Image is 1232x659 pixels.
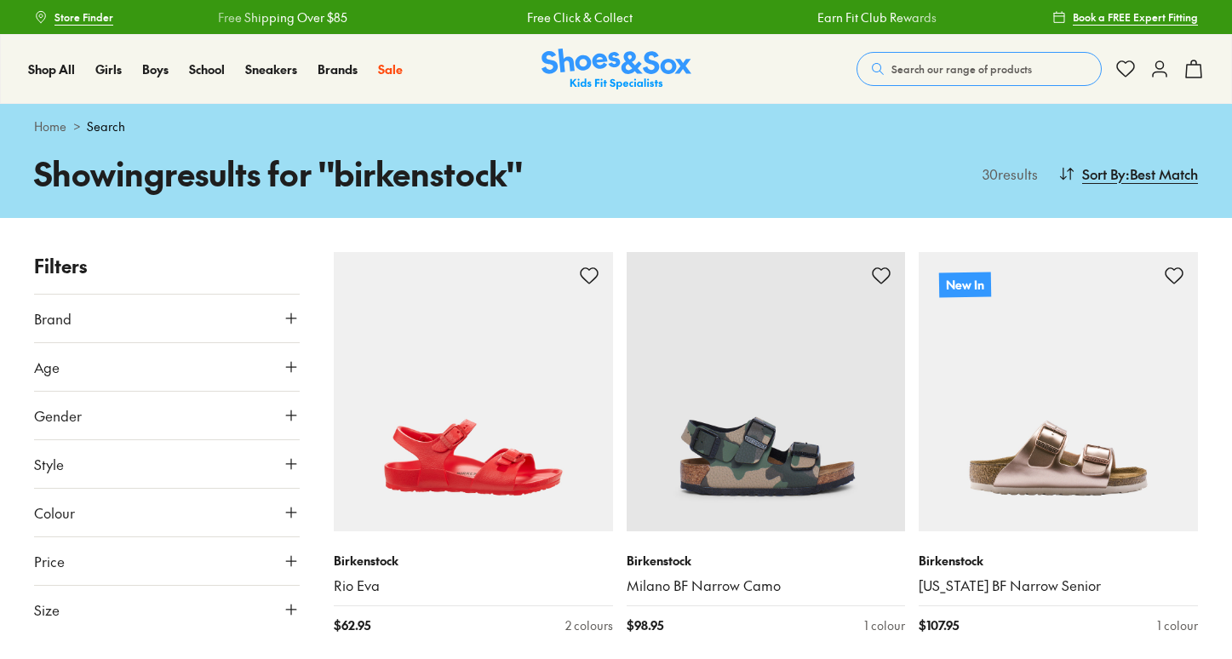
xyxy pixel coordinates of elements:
a: [US_STATE] BF Narrow Senior [919,576,1198,595]
h1: Showing results for " birkenstock " [34,149,616,198]
a: Girls [95,60,122,78]
button: Brand [34,295,300,342]
a: School [189,60,225,78]
button: Colour [34,489,300,536]
a: Rio Eva [334,576,613,595]
a: Home [34,117,66,135]
a: Store Finder [34,2,113,32]
p: Birkenstock [627,552,906,570]
span: $ 98.95 [627,616,663,634]
span: Age [34,357,60,377]
span: Style [34,454,64,474]
a: Shoes & Sox [542,49,691,90]
span: Shop All [28,60,75,77]
span: Size [34,599,60,620]
span: Store Finder [54,9,113,25]
span: : Best Match [1126,163,1198,184]
a: Milano BF Narrow Camo [627,576,906,595]
p: 30 results [976,163,1038,184]
div: > [34,117,1198,135]
p: Birkenstock [919,552,1198,570]
div: 2 colours [565,616,613,634]
button: Price [34,537,300,585]
button: Style [34,440,300,488]
span: Price [34,551,65,571]
button: Gender [34,392,300,439]
span: Sort By [1082,163,1126,184]
span: Gender [34,405,82,426]
a: Earn Fit Club Rewards [816,9,935,26]
span: $ 107.95 [919,616,959,634]
span: Boys [142,60,169,77]
div: 1 colour [864,616,905,634]
button: Age [34,343,300,391]
a: Free Shipping Over $85 [216,9,346,26]
button: Sort By:Best Match [1058,155,1198,192]
p: Filters [34,252,300,280]
a: Brands [318,60,358,78]
img: SNS_Logo_Responsive.svg [542,49,691,90]
span: Sneakers [245,60,297,77]
span: Colour [34,502,75,523]
p: New In [939,272,991,297]
span: Book a FREE Expert Fitting [1073,9,1198,25]
button: Search our range of products [857,52,1102,86]
span: $ 62.95 [334,616,370,634]
span: Girls [95,60,122,77]
span: Brand [34,308,72,329]
span: Search [87,117,125,135]
a: Book a FREE Expert Fitting [1052,2,1198,32]
div: 1 colour [1157,616,1198,634]
a: New In [919,252,1198,531]
span: Brands [318,60,358,77]
a: Sale [378,60,403,78]
a: Boys [142,60,169,78]
button: Size [34,586,300,633]
span: School [189,60,225,77]
p: Birkenstock [334,552,613,570]
a: Shop All [28,60,75,78]
a: Free Click & Collect [525,9,631,26]
a: Sneakers [245,60,297,78]
span: Sale [378,60,403,77]
span: Search our range of products [891,61,1032,77]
